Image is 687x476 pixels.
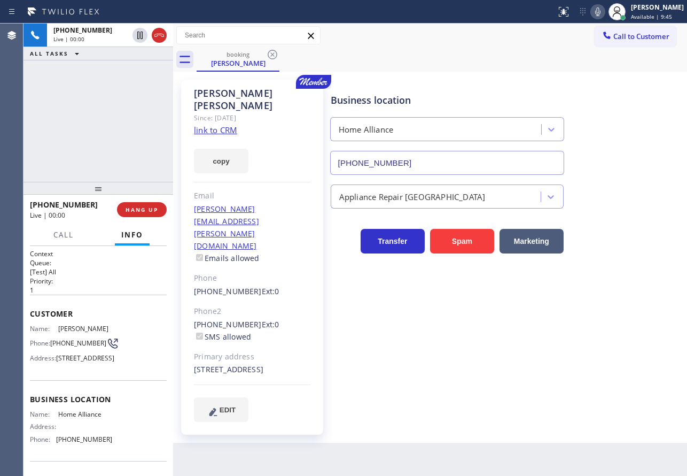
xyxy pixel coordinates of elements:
span: Address: [30,423,58,431]
a: [PHONE_NUMBER] [194,286,262,296]
button: Hang up [152,28,167,43]
div: [STREET_ADDRESS] [194,364,311,376]
div: booking [198,50,278,58]
button: Marketing [499,229,564,254]
span: Live | 00:00 [30,211,65,220]
span: Name: [30,325,58,333]
p: 1 [30,286,167,295]
span: Home Alliance [58,410,112,418]
input: Search [177,27,320,44]
span: Call to Customer [613,32,669,41]
div: Appliance Repair [GEOGRAPHIC_DATA] [339,190,486,203]
span: [PHONE_NUMBER] [56,435,112,443]
div: Phone [194,272,311,285]
a: [PERSON_NAME][EMAIL_ADDRESS][PERSON_NAME][DOMAIN_NAME] [194,204,259,251]
button: Call [47,225,80,245]
div: Primary address [194,351,311,363]
span: EDIT [220,406,236,414]
label: Emails allowed [194,253,260,263]
p: [Test] All [30,267,167,277]
span: Name: [30,410,58,418]
span: [PHONE_NUMBER] [53,26,112,35]
h1: Context [30,249,167,258]
span: [STREET_ADDRESS] [56,354,114,362]
span: Available | 9:45 [631,13,672,20]
div: Business location [331,93,564,108]
input: SMS allowed [196,333,203,340]
span: [PERSON_NAME] [58,325,112,333]
button: copy [194,149,248,173]
a: [PHONE_NUMBER] [194,319,262,329]
label: SMS allowed [194,332,251,342]
span: Ext: 0 [262,319,279,329]
button: Mute [590,4,605,19]
div: [PERSON_NAME] [PERSON_NAME] [194,87,311,112]
div: Richard Verschoor [198,48,278,71]
span: [PHONE_NUMBER] [30,199,98,210]
span: Customer [30,309,167,319]
button: EDIT [194,397,248,422]
div: Email [194,190,311,202]
div: Home Alliance [339,124,394,136]
span: Info [121,230,143,240]
a: link to CRM [194,125,237,135]
span: Address: [30,354,56,362]
span: Ext: 0 [262,286,279,296]
input: Emails allowed [196,254,203,261]
div: [PERSON_NAME] [198,58,278,68]
h2: Queue: [30,258,167,267]
div: [PERSON_NAME] [631,3,684,12]
button: Transfer [361,229,425,254]
span: [PHONE_NUMBER] [50,339,106,347]
button: Info [115,225,150,245]
div: Phone2 [194,305,311,318]
button: ALL TASKS [24,47,90,60]
button: Spam [430,229,494,254]
span: Live | 00:00 [53,35,84,43]
span: Phone: [30,435,56,443]
button: HANG UP [117,202,167,217]
span: ALL TASKS [30,50,68,57]
button: Call to Customer [595,26,676,47]
span: HANG UP [126,206,158,213]
div: Since: [DATE] [194,112,311,124]
span: Call [53,230,74,240]
input: Phone Number [330,151,564,175]
span: Phone: [30,339,50,347]
h2: Priority: [30,277,167,286]
button: Hold Customer [132,28,147,43]
span: Business location [30,394,167,404]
